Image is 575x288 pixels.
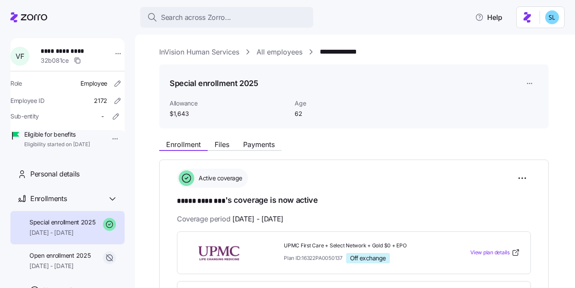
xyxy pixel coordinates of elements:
span: Files [215,141,229,148]
span: View plan details [470,249,510,257]
a: All employees [257,47,302,58]
button: Search across Zorro... [140,7,313,28]
span: 2172 [94,96,107,105]
span: - [101,112,104,121]
span: [DATE] - [DATE] [29,262,90,270]
span: [DATE] - [DATE] [232,214,283,224]
span: Active coverage [196,174,242,182]
span: Special enrollment 2025 [29,218,96,227]
span: Sub-entity [10,112,39,121]
span: Employee ID [10,96,45,105]
span: Allowance [170,99,288,108]
span: UPMC First Care + Select Network + Gold $0 + EPO [284,242,435,250]
span: Coverage period [177,214,283,224]
button: Help [468,9,509,26]
a: View plan details [470,248,520,257]
span: 62 [295,109,382,118]
span: [DATE] - [DATE] [29,228,96,237]
span: Eligibility started on [DATE] [24,141,90,148]
span: 32b081ce [41,56,69,65]
span: Search across Zorro... [161,12,231,23]
span: Eligible for benefits [24,130,90,139]
span: Help [475,12,502,22]
span: Enrollment [166,141,201,148]
span: V F [16,53,24,60]
span: $1,643 [170,109,288,118]
h1: Special enrollment 2025 [170,78,258,89]
span: Employee [80,79,107,88]
h1: 's coverage is now active [177,195,531,207]
span: Personal details [30,169,80,179]
img: 7c620d928e46699fcfb78cede4daf1d1 [545,10,559,24]
img: UPMC [188,243,250,262]
span: Role [10,79,22,88]
a: InVision Human Services [159,47,239,58]
span: Payments [243,141,275,148]
span: Age [295,99,382,108]
span: Plan ID: 16322PA0050137 [284,254,343,262]
span: Enrollments [30,193,67,204]
span: Off exchange [350,254,386,262]
span: Open enrollment 2025 [29,251,90,260]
